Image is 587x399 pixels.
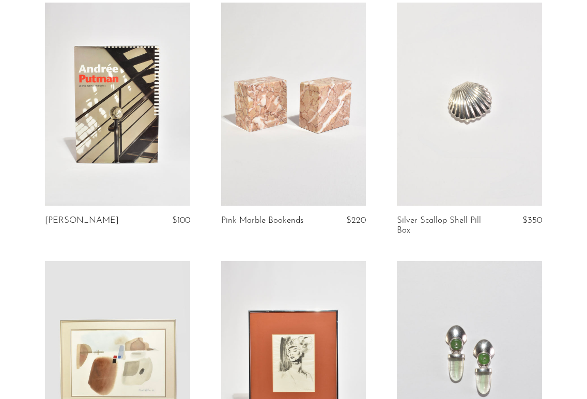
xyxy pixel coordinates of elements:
a: Silver Scallop Shell Pill Box [397,216,492,235]
a: [PERSON_NAME] [45,216,119,225]
span: $220 [346,216,366,225]
a: Pink Marble Bookends [221,216,303,225]
span: $350 [522,216,542,225]
span: $100 [172,216,190,225]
